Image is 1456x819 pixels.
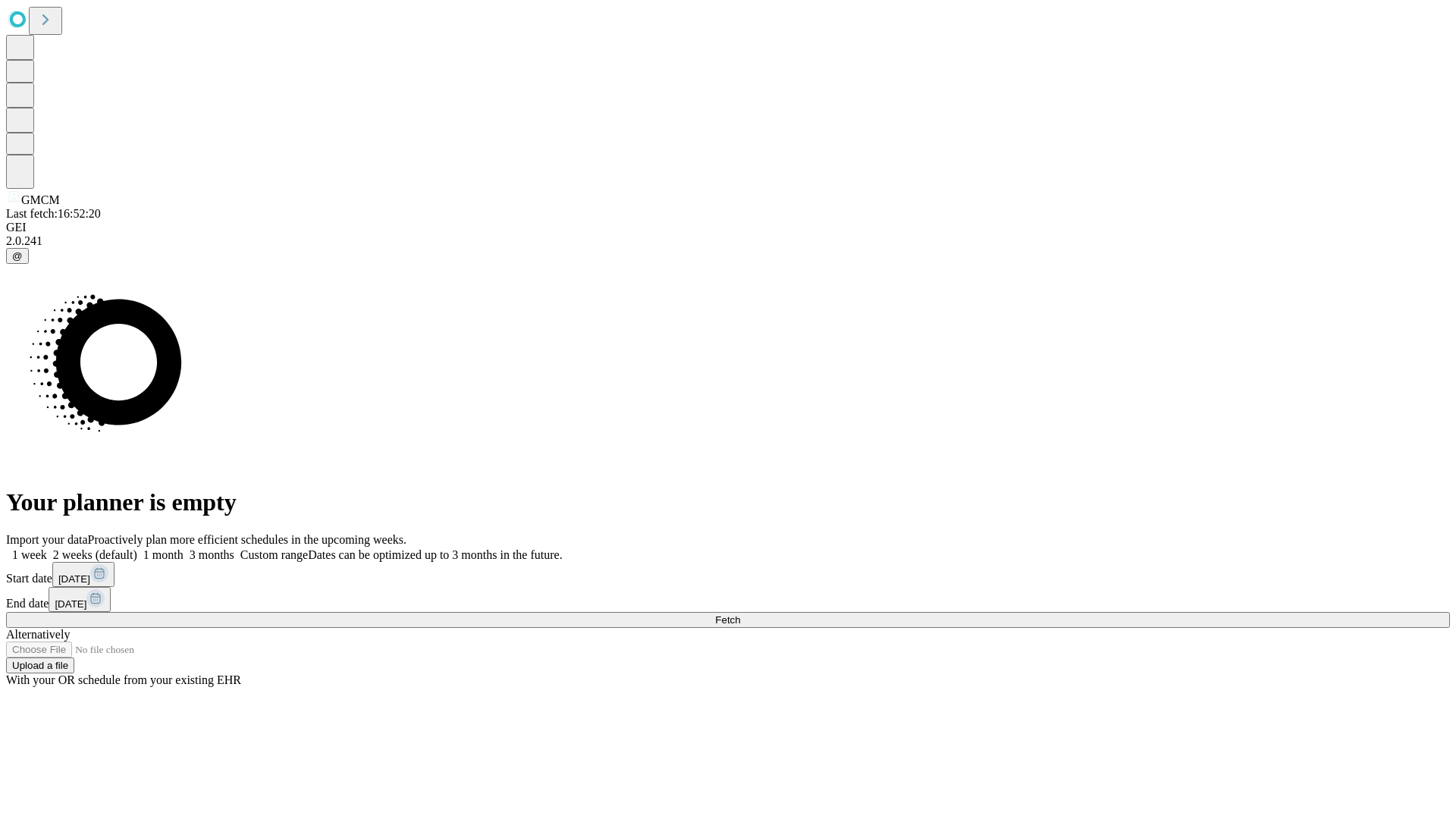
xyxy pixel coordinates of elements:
[6,673,241,686] span: With your OR schedule from your existing EHR
[12,548,47,561] span: 1 week
[6,657,74,673] button: Upload a file
[12,250,23,262] span: @
[6,221,1450,234] div: GEI
[715,614,740,626] span: Fetch
[6,234,1450,248] div: 2.0.241
[49,587,111,612] button: [DATE]
[6,533,88,546] span: Import your data
[6,562,1450,587] div: Start date
[58,573,90,585] span: [DATE]
[6,488,1450,516] h1: Your planner is empty
[143,548,184,561] span: 1 month
[6,628,70,641] span: Alternatively
[53,548,137,561] span: 2 weeks (default)
[190,548,234,561] span: 3 months
[240,548,308,561] span: Custom range
[55,598,86,610] span: [DATE]
[6,587,1450,612] div: End date
[21,193,60,206] span: GMCM
[6,612,1450,628] button: Fetch
[52,562,115,587] button: [DATE]
[88,533,406,546] span: Proactively plan more efficient schedules in the upcoming weeks.
[6,207,101,220] span: Last fetch: 16:52:20
[6,248,29,264] button: @
[308,548,562,561] span: Dates can be optimized up to 3 months in the future.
